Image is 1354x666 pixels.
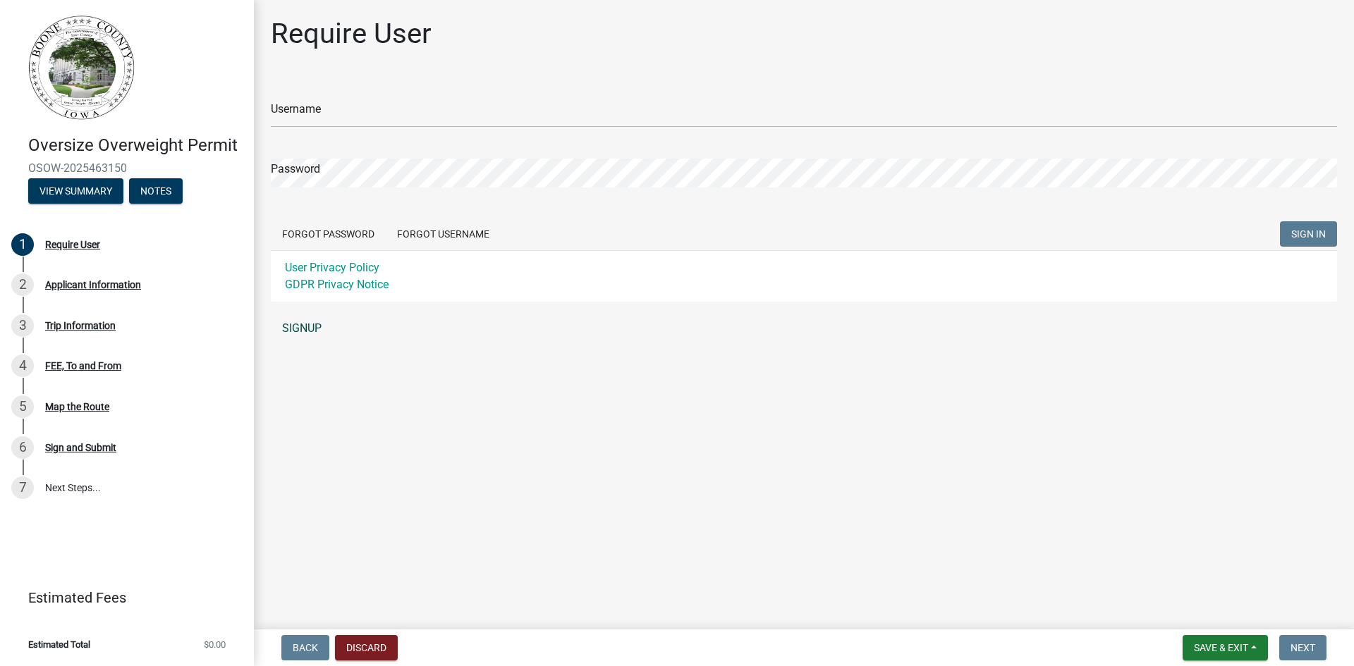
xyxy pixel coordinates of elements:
div: 4 [11,354,34,377]
button: Next [1279,635,1326,660]
div: FEE, To and From [45,361,121,371]
img: Boone County, Iowa [28,15,135,121]
div: 1 [11,233,34,256]
span: Save & Exit [1194,642,1248,653]
button: View Summary [28,178,123,204]
div: Applicant Information [45,280,141,290]
span: OSOW-2025463150 [28,161,226,175]
span: Next [1291,642,1315,653]
button: Notes [129,178,183,204]
button: SIGN IN [1280,221,1337,247]
a: SIGNUP [271,314,1337,343]
a: Estimated Fees [11,584,231,612]
div: Map the Route [45,402,109,412]
div: 3 [11,314,34,337]
button: Discard [335,635,398,660]
span: Estimated Total [28,640,90,649]
wm-modal-confirm: Notes [129,186,183,197]
span: SIGN IN [1291,228,1326,240]
div: 5 [11,395,34,418]
h1: Require User [271,17,432,51]
button: Forgot Password [271,221,386,247]
a: User Privacy Policy [285,261,379,274]
button: Forgot Username [386,221,501,247]
div: 7 [11,476,34,499]
wm-modal-confirm: Summary [28,186,123,197]
div: 6 [11,436,34,459]
div: Trip Information [45,321,116,331]
h4: Oversize Overweight Permit [28,135,243,156]
a: GDPR Privacy Notice [285,278,389,291]
div: Require User [45,240,100,249]
span: Back [293,642,318,653]
button: Save & Exit [1183,635,1268,660]
button: Back [281,635,329,660]
span: $0.00 [204,640,226,649]
div: Sign and Submit [45,443,116,452]
div: 2 [11,273,34,296]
